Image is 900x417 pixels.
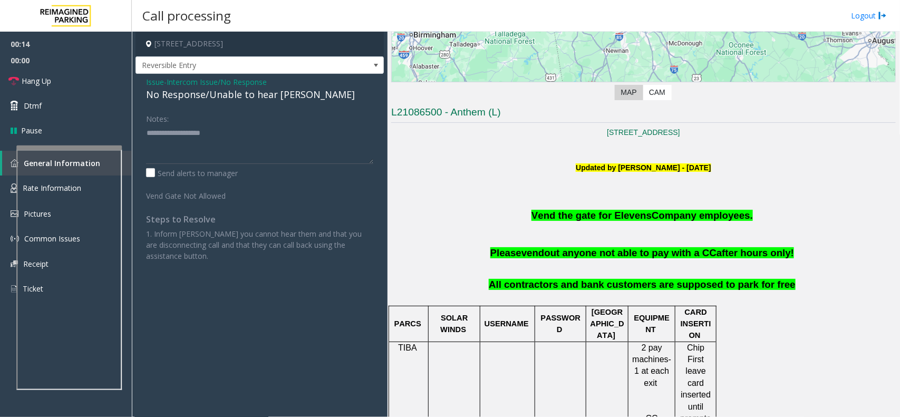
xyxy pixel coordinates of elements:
[485,319,529,328] span: USERNAME
[652,210,753,221] span: Company employees.
[11,159,18,167] img: 'icon'
[391,105,896,123] h3: L21086500 - Anthem (L)
[146,88,373,102] div: No Response/Unable to hear [PERSON_NAME]
[851,10,887,21] a: Logout
[394,319,421,328] span: PARCS
[632,343,673,387] span: 2 pay machines- 1 at each exit
[146,76,164,88] span: Issue
[440,314,470,334] span: SOLAR WINDS
[24,100,42,111] span: Dtmf
[681,308,711,340] span: CARD INSERTION
[22,75,51,86] span: Hang Up
[643,85,672,100] label: CAM
[521,247,545,258] span: vend
[136,57,334,74] span: Reversible Entry
[607,128,680,137] a: [STREET_ADDRESS]
[615,85,643,100] label: Map
[164,77,267,87] span: -
[576,163,711,172] font: Updated by [PERSON_NAME] - [DATE]
[11,210,18,217] img: 'icon'
[540,314,580,334] span: PASSWORD
[146,228,373,261] p: 1. Inform [PERSON_NAME] you cannot hear them and that you are disconnecting call and that they ca...
[634,314,670,334] span: EQUIPMENT
[143,187,240,201] label: Vend Gate Not Allowed
[717,247,794,258] span: after hours only!
[531,210,652,221] span: Vend the gate for Elevens
[878,10,887,21] img: logout
[490,247,521,258] span: Please
[591,308,624,340] span: [GEOGRAPHIC_DATA]
[11,260,18,267] img: 'icon'
[146,110,169,124] label: Notes:
[146,215,373,225] h4: Steps to Resolve
[167,76,267,88] span: Intercom Issue/No Response
[146,168,238,179] label: Send alerts to manager
[136,32,384,56] h4: [STREET_ADDRESS]
[137,3,236,28] h3: Call processing
[545,247,717,258] span: out anyone not able to pay with a CC
[398,343,417,352] span: TIBA
[21,125,42,136] span: Pause
[11,284,17,294] img: 'icon'
[2,151,132,176] a: General Information
[11,235,19,243] img: 'icon'
[11,183,17,193] img: 'icon'
[489,279,796,290] span: All contractors and bank customers are supposed to park for free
